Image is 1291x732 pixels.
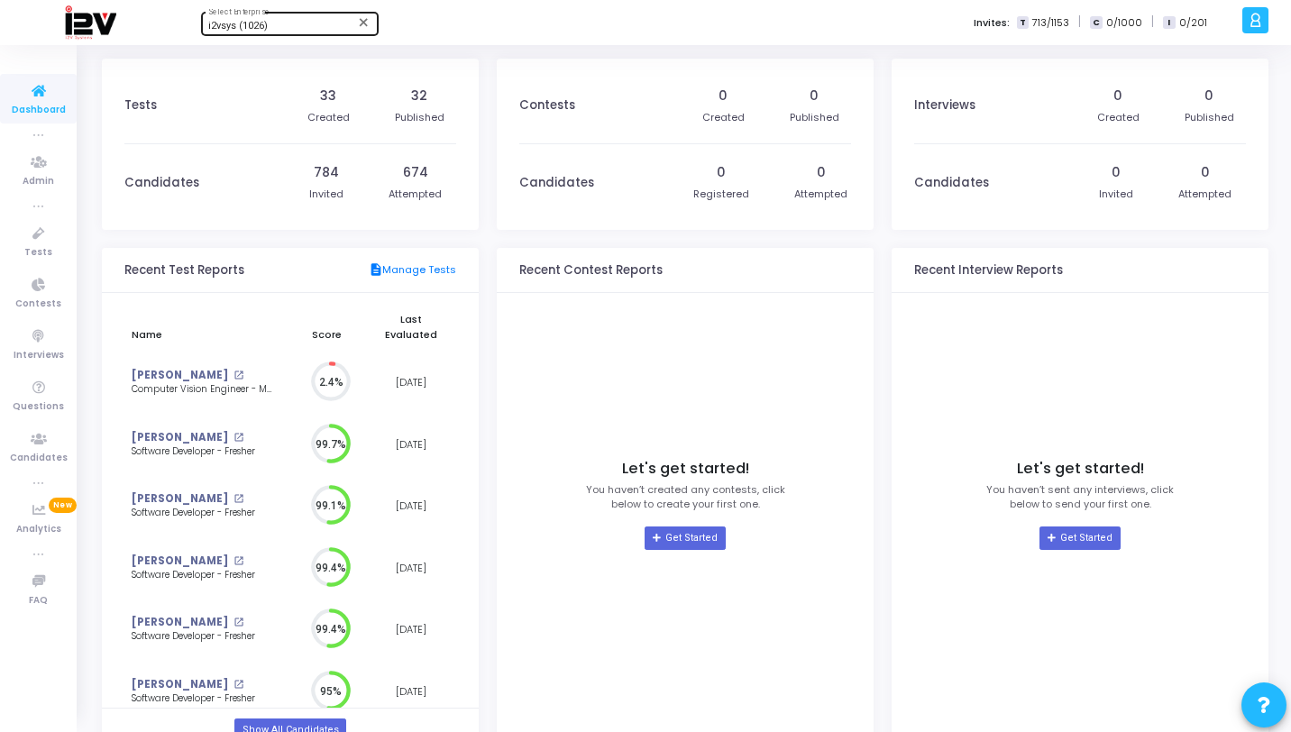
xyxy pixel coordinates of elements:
[369,262,456,279] a: Manage Tests
[233,371,243,380] mat-icon: open_in_new
[1179,15,1207,31] span: 0/201
[1112,163,1121,182] div: 0
[719,87,728,105] div: 0
[132,368,228,383] a: [PERSON_NAME]
[986,482,1174,512] p: You haven’t sent any interviews, click below to send your first one.
[124,176,199,190] h3: Candidates
[366,537,456,599] td: [DATE]
[1032,15,1069,31] span: 713/1153
[132,615,228,630] a: [PERSON_NAME]
[208,20,268,32] span: i2vsys (1026)
[369,262,382,279] mat-icon: description
[1099,187,1133,202] div: Invited
[366,414,456,476] td: [DATE]
[132,491,228,507] a: [PERSON_NAME]
[1017,460,1144,478] h4: Let's get started!
[132,692,271,706] div: Software Developer - Fresher
[132,383,271,397] div: Computer Vision Engineer - ML (2)
[13,399,64,415] span: Questions
[1201,163,1210,182] div: 0
[132,430,228,445] a: [PERSON_NAME]
[1178,187,1231,202] div: Attempted
[14,348,64,363] span: Interviews
[124,302,287,352] th: Name
[124,98,157,113] h3: Tests
[132,630,271,644] div: Software Developer - Fresher
[1106,15,1142,31] span: 0/1000
[366,599,456,661] td: [DATE]
[1151,13,1154,32] span: |
[1017,16,1029,30] span: T
[389,187,442,202] div: Attempted
[519,263,663,278] h3: Recent Contest Reports
[23,174,54,189] span: Admin
[314,163,339,182] div: 784
[622,460,749,478] h4: Let's get started!
[357,15,371,30] mat-icon: Clear
[519,98,575,113] h3: Contests
[366,661,456,723] td: [DATE]
[586,482,785,512] p: You haven’t created any contests, click below to create your first one.
[1090,16,1102,30] span: C
[366,352,456,414] td: [DATE]
[10,451,68,466] span: Candidates
[1097,110,1140,125] div: Created
[233,556,243,566] mat-icon: open_in_new
[64,5,116,41] img: logo
[693,187,749,202] div: Registered
[12,103,66,118] span: Dashboard
[287,302,365,352] th: Score
[403,163,428,182] div: 674
[914,176,989,190] h3: Candidates
[49,498,77,513] span: New
[794,187,847,202] div: Attempted
[233,494,243,504] mat-icon: open_in_new
[1039,526,1120,550] a: Get Started
[914,98,975,113] h3: Interviews
[16,522,61,537] span: Analytics
[1163,16,1175,30] span: I
[29,593,48,608] span: FAQ
[366,302,456,352] th: Last Evaluated
[307,110,350,125] div: Created
[15,297,61,312] span: Contests
[132,569,271,582] div: Software Developer - Fresher
[395,110,444,125] div: Published
[645,526,725,550] a: Get Started
[790,110,839,125] div: Published
[233,618,243,627] mat-icon: open_in_new
[1078,13,1081,32] span: |
[233,433,243,443] mat-icon: open_in_new
[1204,87,1213,105] div: 0
[810,87,819,105] div: 0
[366,475,456,537] td: [DATE]
[519,176,594,190] h3: Candidates
[132,445,271,459] div: Software Developer - Fresher
[124,263,244,278] h3: Recent Test Reports
[717,163,726,182] div: 0
[914,263,1063,278] h3: Recent Interview Reports
[309,187,343,202] div: Invited
[411,87,427,105] div: 32
[24,245,52,261] span: Tests
[320,87,336,105] div: 33
[702,110,745,125] div: Created
[132,677,228,692] a: [PERSON_NAME]
[817,163,826,182] div: 0
[132,507,271,520] div: Software Developer - Fresher
[974,15,1010,31] label: Invites:
[132,554,228,569] a: [PERSON_NAME]
[233,680,243,690] mat-icon: open_in_new
[1185,110,1234,125] div: Published
[1113,87,1122,105] div: 0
